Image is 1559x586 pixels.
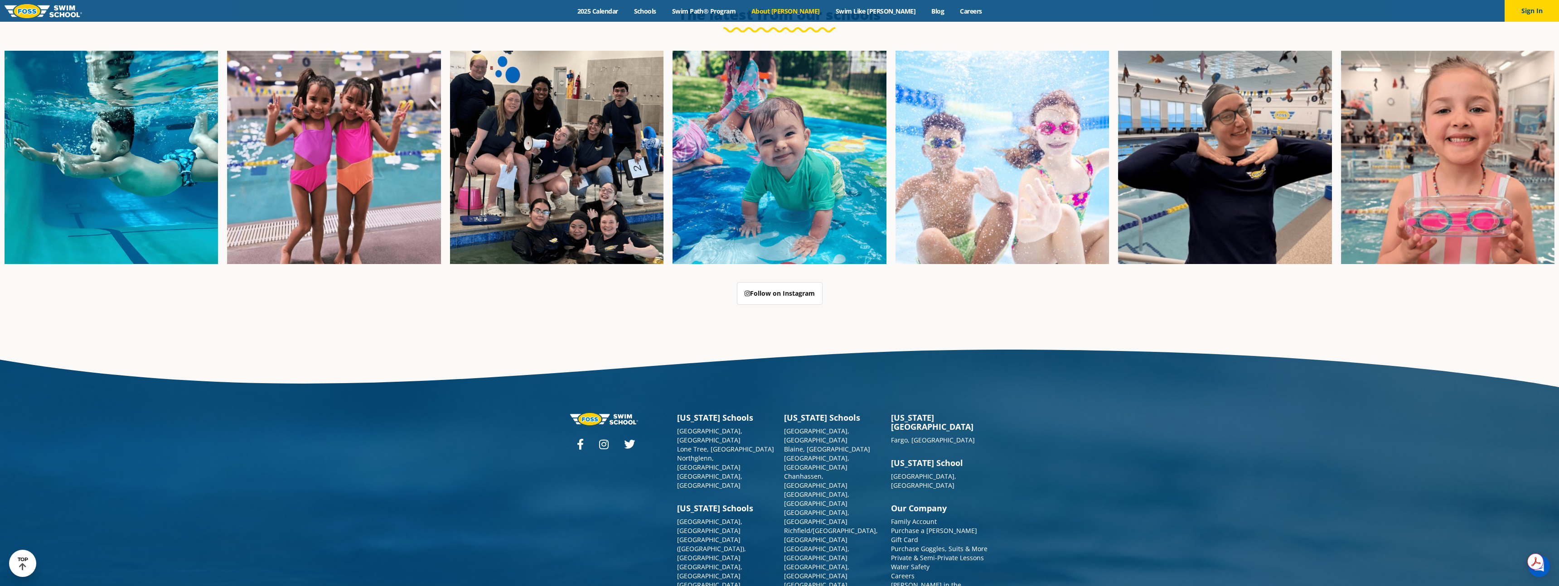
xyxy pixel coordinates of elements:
a: [GEOGRAPHIC_DATA], [GEOGRAPHIC_DATA] [891,472,956,490]
a: [GEOGRAPHIC_DATA], [GEOGRAPHIC_DATA] [677,427,742,444]
a: Purchase Goggles, Suits & More [891,544,988,553]
a: Water Safety [891,562,930,571]
img: Fa25-Website-Images-2-600x600.png [450,51,663,264]
a: Swim Like [PERSON_NAME] [828,7,924,15]
a: Careers [952,7,990,15]
a: Swim Path® Program [664,7,743,15]
h3: [US_STATE] Schools [677,413,775,422]
a: [GEOGRAPHIC_DATA] ([GEOGRAPHIC_DATA]), [GEOGRAPHIC_DATA] [677,535,746,562]
a: Follow on Instagram [737,282,823,305]
img: FCC_FOSS_GeneralShoot_May_FallCampaign_lowres-9556-600x600.jpg [896,51,1109,264]
img: Fa25-Website-Images-14-600x600.jpg [1341,51,1554,264]
a: [GEOGRAPHIC_DATA], [GEOGRAPHIC_DATA] [784,508,849,526]
h3: [US_STATE] Schools [677,504,775,513]
img: FOSS Swim School Logo [5,4,82,18]
a: [GEOGRAPHIC_DATA], [GEOGRAPHIC_DATA] [784,490,849,508]
a: [GEOGRAPHIC_DATA], [GEOGRAPHIC_DATA] [784,427,849,444]
h3: [US_STATE] School [891,458,989,467]
a: [GEOGRAPHIC_DATA], [GEOGRAPHIC_DATA] [784,562,849,580]
a: [GEOGRAPHIC_DATA], [GEOGRAPHIC_DATA] [784,454,849,471]
a: Careers [891,572,915,580]
a: Fargo, [GEOGRAPHIC_DATA] [891,436,975,444]
a: [GEOGRAPHIC_DATA], [GEOGRAPHIC_DATA] [677,472,742,490]
img: Fa25-Website-Images-8-600x600.jpg [227,51,441,264]
a: [GEOGRAPHIC_DATA], [GEOGRAPHIC_DATA] [677,517,742,535]
a: About [PERSON_NAME] [744,7,828,15]
img: Fa25-Website-Images-600x600.png [673,51,886,264]
a: Northglenn, [GEOGRAPHIC_DATA] [677,454,741,471]
div: TOP [18,557,28,571]
a: Richfield/[GEOGRAPHIC_DATA], [GEOGRAPHIC_DATA] [784,526,878,544]
img: Fa25-Website-Images-9-600x600.jpg [1118,51,1331,264]
img: Fa25-Website-Images-1-600x600.png [5,51,218,264]
a: Lone Tree, [GEOGRAPHIC_DATA] [677,445,774,453]
a: Family Account [891,517,937,526]
h3: Our Company [891,504,989,513]
a: Blog [924,7,952,15]
a: Chanhassen, [GEOGRAPHIC_DATA] [784,472,847,490]
a: Private & Semi-Private Lessons [891,553,984,562]
a: Purchase a [PERSON_NAME] Gift Card [891,526,977,544]
a: 2025 Calendar [569,7,626,15]
h3: [US_STATE] Schools [784,413,882,422]
a: Blaine, [GEOGRAPHIC_DATA] [784,445,870,453]
h3: [US_STATE][GEOGRAPHIC_DATA] [891,413,989,431]
img: Foss-logo-horizontal-white.svg [570,413,638,425]
a: Schools [626,7,664,15]
a: [GEOGRAPHIC_DATA], [GEOGRAPHIC_DATA] [677,562,742,580]
a: [GEOGRAPHIC_DATA], [GEOGRAPHIC_DATA] [784,544,849,562]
